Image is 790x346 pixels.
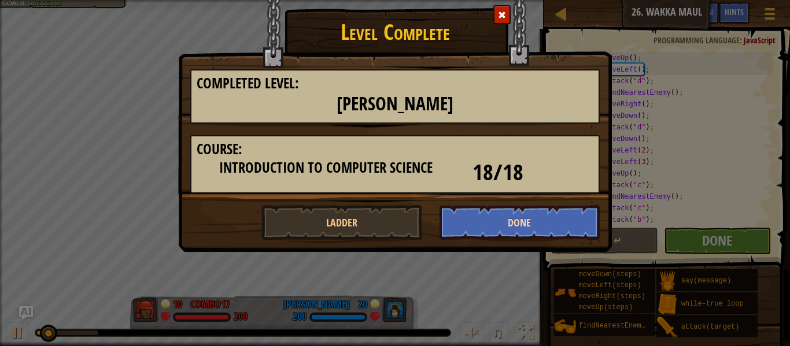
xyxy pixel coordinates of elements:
h1: Level Complete [179,14,611,44]
h3: Course: [197,142,593,157]
button: Ladder [261,205,422,240]
h3: Introduction to Computer Science [197,160,455,176]
h3: Completed Level: [197,76,593,91]
span: 18/18 [472,157,523,187]
h2: [PERSON_NAME] [197,94,593,114]
button: Done [440,205,600,240]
